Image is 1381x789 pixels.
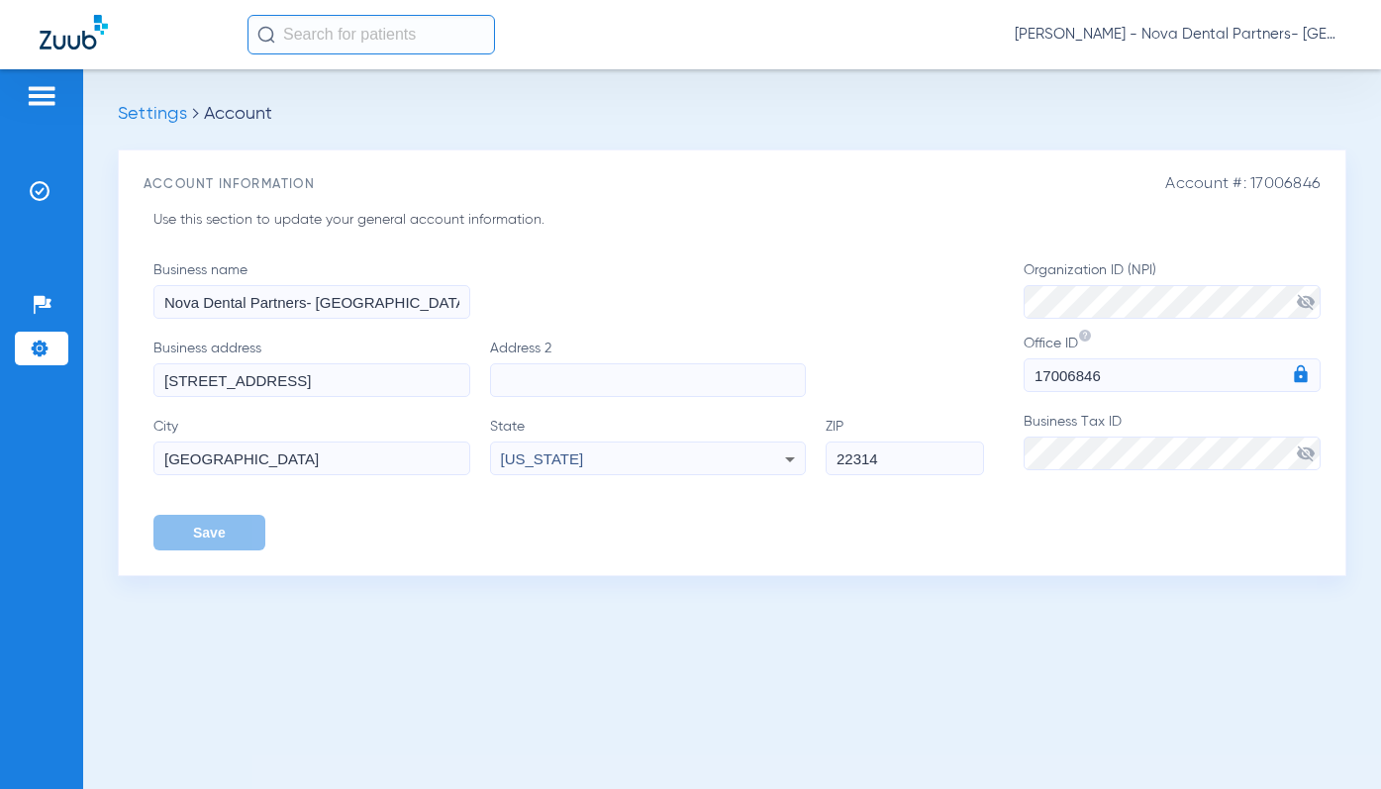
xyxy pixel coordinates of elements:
[118,105,187,123] span: Settings
[1024,437,1321,470] input: Business Tax IDvisibility_off
[1024,285,1321,319] input: Organization ID (NPI)visibility_off
[204,105,272,123] span: Account
[501,450,584,467] span: [US_STATE]
[1291,364,1311,384] img: lock-blue.svg
[1024,412,1321,470] label: Business Tax ID
[26,84,57,108] img: hamburger-icon
[826,442,984,475] input: ZIP
[257,26,275,44] img: Search Icon
[1024,358,1321,392] input: Office ID
[1165,175,1321,194] span: Account #: 17006846
[153,210,795,231] p: Use this section to update your general account information.
[247,15,495,54] input: Search for patients
[490,417,827,475] label: State
[1078,329,1092,343] img: help-small-gray.svg
[490,339,827,397] label: Address 2
[1024,260,1321,319] label: Organization ID (NPI)
[153,417,490,475] label: City
[1296,444,1316,463] span: visibility_off
[153,260,490,319] label: Business name
[153,339,490,397] label: Business address
[1024,337,1078,350] span: Office ID
[153,363,470,397] input: Business address
[826,417,984,475] label: ZIP
[144,175,1321,195] h3: Account Information
[153,442,470,475] input: City
[153,285,470,319] input: Business name
[1282,694,1381,789] iframe: Chat Widget
[153,515,265,550] button: Save
[490,363,807,397] input: Address 2
[1296,292,1316,312] span: visibility_off
[1015,25,1341,45] span: [PERSON_NAME] - Nova Dental Partners- [GEOGRAPHIC_DATA]
[40,15,108,49] img: Zuub Logo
